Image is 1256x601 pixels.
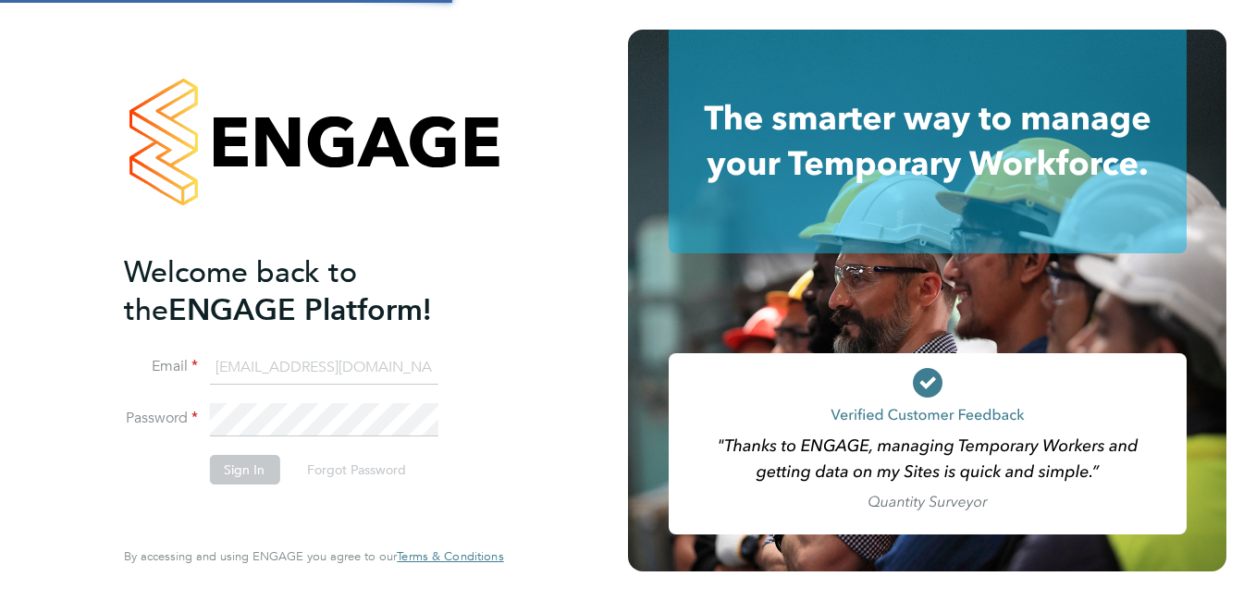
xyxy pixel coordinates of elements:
label: Password [124,409,198,428]
span: Welcome back to the [124,254,357,328]
h2: ENGAGE Platform! [124,253,485,329]
a: Terms & Conditions [397,549,503,564]
button: Forgot Password [292,455,421,484]
button: Sign In [209,455,279,484]
span: By accessing and using ENGAGE you agree to our [124,548,503,564]
input: Enter your work email... [209,351,437,385]
span: Terms & Conditions [397,548,503,564]
label: Email [124,357,198,376]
